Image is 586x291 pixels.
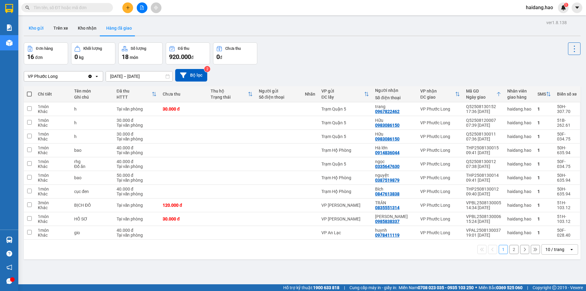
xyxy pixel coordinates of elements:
[117,228,157,233] div: 40.000 đ
[499,245,508,254] button: 1
[375,150,400,155] div: 0914836044
[74,216,110,221] div: HỒ SƠ
[38,200,68,205] div: 3 món
[117,118,157,123] div: 30.000 đ
[466,132,501,136] div: Q52508130011
[74,159,110,164] div: rhg
[117,132,157,136] div: 30.000 đ
[117,150,157,155] div: Tại văn phòng
[88,74,92,79] svg: Clear value
[466,123,501,128] div: 07:39 [DATE]
[25,5,30,10] span: search
[552,286,556,290] span: copyright
[38,118,68,123] div: 1 món
[74,120,110,125] div: h
[557,187,577,196] div: 50H-635.94
[375,123,400,128] div: 0983086150
[545,246,564,253] div: 10 / trang
[537,92,546,96] div: SMS
[466,109,501,114] div: 17:36 [DATE]
[557,200,577,210] div: 51H-103.12
[38,92,68,96] div: Chi tiết
[117,191,157,196] div: Tại văn phòng
[38,191,68,196] div: Khác
[38,205,68,210] div: Khác
[117,159,157,164] div: 40.000 đ
[375,132,414,136] div: Hữu
[6,24,13,31] img: solution-icon
[6,264,12,270] span: notification
[154,5,158,10] span: aim
[321,107,369,111] div: Trạm Quận 5
[537,134,551,139] div: 1
[94,74,99,79] svg: open
[557,145,577,155] div: 50H-635.94
[321,95,364,100] div: ĐC lấy
[466,118,501,123] div: Q52508120007
[507,189,531,194] div: haidang.hao
[117,107,157,111] div: Tại văn phòng
[537,107,551,111] div: 1
[166,42,210,64] button: Đã thu920.000đ
[466,228,501,233] div: VPAL2508130037
[466,219,501,224] div: 15:24 [DATE]
[375,136,400,141] div: 0983086150
[507,230,531,235] div: haidang.hao
[375,159,414,164] div: ngọc
[375,219,400,224] div: 0985838337
[163,203,204,208] div: 120.000 đ
[564,3,568,7] sup: 1
[117,145,157,150] div: 40.000 đ
[375,95,414,100] div: Số điện thoại
[117,173,157,178] div: 50.000 đ
[38,159,68,164] div: 1 món
[375,145,414,150] div: Hà lớn
[163,92,204,96] div: Chưa thu
[375,118,414,123] div: Hữu
[211,95,248,100] div: Trạng thái
[418,285,474,290] strong: 0708 023 035 - 0935 103 250
[38,132,68,136] div: 1 món
[466,233,501,238] div: 19:01 [DATE]
[507,162,531,166] div: haidang.hao
[38,104,68,109] div: 1 món
[375,109,400,114] div: 0967822462
[38,173,68,178] div: 1 món
[565,3,567,7] span: 1
[35,55,43,60] span: đơn
[537,148,551,153] div: 1
[259,95,299,100] div: Số điện thoại
[321,134,369,139] div: Trạm Quận 5
[140,5,144,10] span: file-add
[36,46,53,51] div: Đơn hàng
[38,219,68,224] div: Khác
[537,175,551,180] div: 1
[546,19,567,26] div: ver 1.8.138
[213,42,257,64] button: Chưa thu0đ
[169,53,191,60] span: 920.000
[420,134,460,139] div: VP Phước Long
[507,203,531,208] div: haidang.hao
[537,189,551,194] div: 1
[225,46,241,51] div: Chưa thu
[321,203,369,208] div: VP [PERSON_NAME]
[475,286,477,289] span: ⚪️
[117,136,157,141] div: Tại văn phòng
[38,136,68,141] div: Khác
[74,95,110,100] div: Ghi chú
[375,187,414,191] div: Bích
[74,164,110,169] div: Đồ ăn
[74,189,110,194] div: cục đen
[321,216,369,221] div: VP [PERSON_NAME]
[74,203,110,208] div: BỊCH ĐỒ
[507,134,531,139] div: haidang.hao
[375,205,400,210] div: 0835551314
[496,285,523,290] strong: 0369 525 060
[375,88,414,93] div: Người nhận
[344,284,345,291] span: |
[71,42,115,64] button: Khối lượng0kg
[466,164,501,169] div: 07:38 [DATE]
[74,134,110,139] div: h
[117,178,157,183] div: Tại văn phòng
[220,55,222,60] span: đ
